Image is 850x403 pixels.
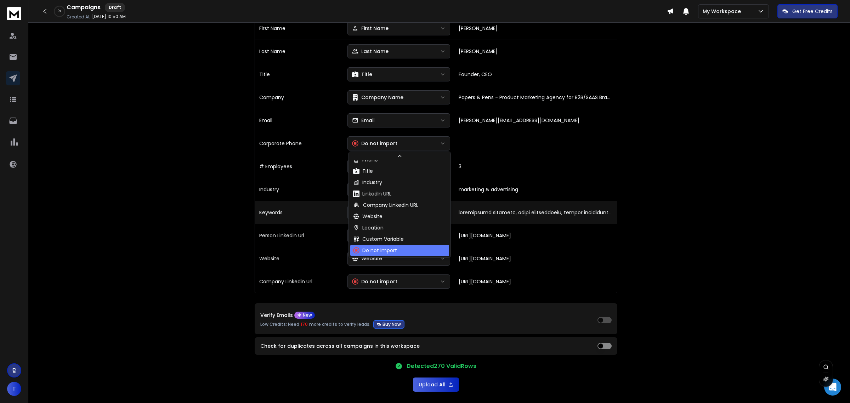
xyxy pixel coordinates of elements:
[255,178,343,201] td: Industry
[353,190,391,197] div: LinkedIn URL
[255,224,343,247] td: Person Linkedin Url
[255,63,343,86] td: Title
[353,179,382,186] div: Industry
[413,378,459,392] button: Upload All
[373,320,404,329] button: Buy Now
[7,382,21,396] span: T
[454,86,617,109] td: Papers & Pens - Product Marketing Agency for B2B/SAAS Brands
[454,63,617,86] td: Founder, CEO
[67,3,101,12] h1: Campaigns
[352,48,389,55] div: Last Name
[255,201,343,224] td: Keywords
[454,109,617,132] td: [PERSON_NAME][EMAIL_ADDRESS][DOMAIN_NAME]
[353,247,397,254] div: Do not import
[255,86,343,109] td: Company
[352,94,403,101] div: Company Name
[352,117,375,124] div: Email
[454,178,617,201] td: marketing & advertising
[353,224,384,231] div: Location
[260,320,404,329] p: Low Credits: Need more credits to verify leads.
[255,17,343,40] td: First Name
[58,9,61,13] p: 0 %
[255,270,343,293] td: Company Linkedin Url
[255,109,343,132] td: Email
[352,255,382,262] div: Website
[353,213,382,220] div: Website
[92,14,126,19] p: [DATE] 10:50 AM
[454,247,617,270] td: [URL][DOMAIN_NAME]
[352,25,389,32] div: First Name
[255,155,343,178] td: # Employees
[260,313,293,318] p: Verify Emails
[454,155,617,178] td: 3
[255,247,343,270] td: Website
[454,270,617,293] td: [URL][DOMAIN_NAME]
[454,17,617,40] td: [PERSON_NAME]
[294,312,315,319] div: New
[301,322,308,327] span: 170
[67,14,91,20] p: Created At:
[255,132,343,155] td: Corporate Phone
[7,7,21,20] img: logo
[454,201,617,224] td: loremipsumd sitametc, adipi elitseddoeiu, tempor incididuntu, laboreet doloremagn, aliquaen admin...
[260,344,420,348] label: Check for duplicates across all campaigns in this workspace
[353,201,418,209] div: Company LinkedIn URL
[352,71,372,78] div: Title
[255,40,343,63] td: Last Name
[353,235,404,243] div: Custom Variable
[454,224,617,247] td: [URL][DOMAIN_NAME]
[353,168,373,175] div: Title
[824,379,841,396] div: Open Intercom Messenger
[352,140,397,147] div: Do not import
[105,3,125,12] div: Draft
[352,278,397,285] div: Do not import
[407,362,476,370] p: Detected 270 Valid Rows
[454,40,617,63] td: [PERSON_NAME]
[792,8,833,15] p: Get Free Credits
[703,8,744,15] p: My Workspace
